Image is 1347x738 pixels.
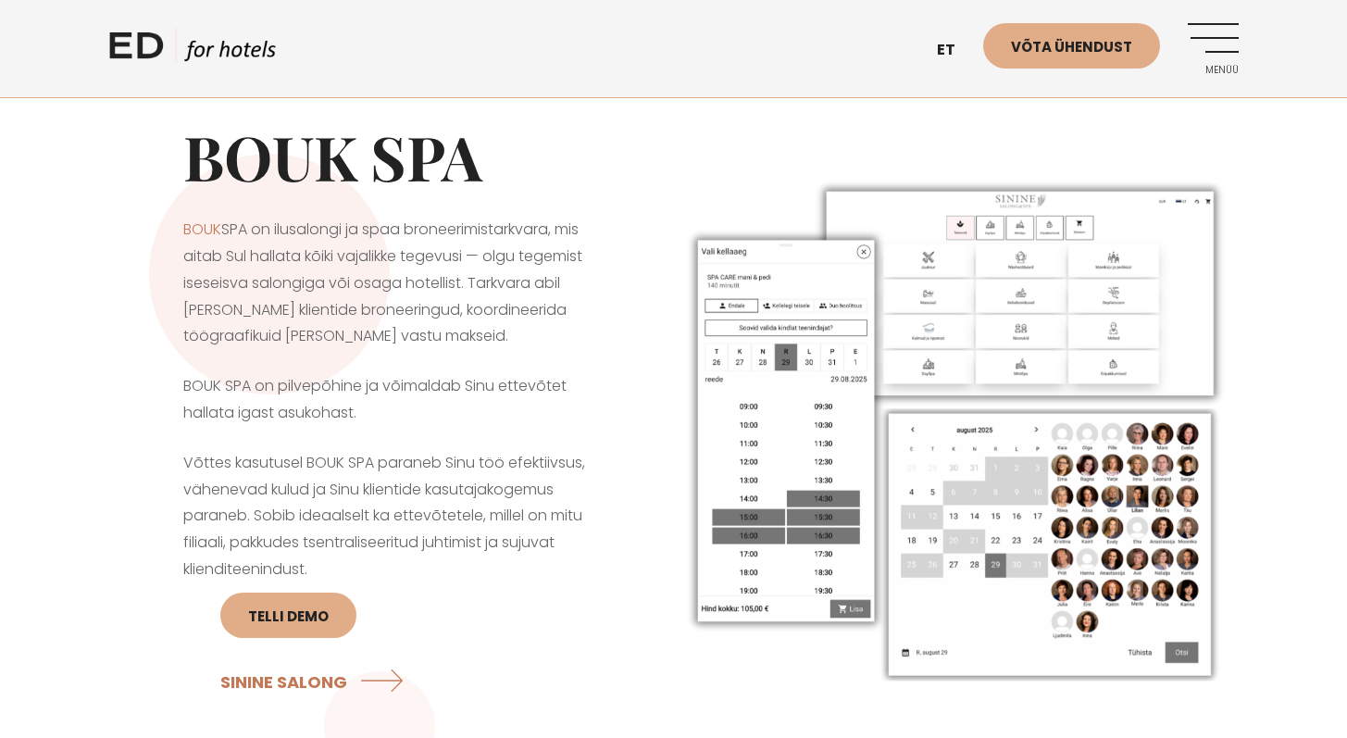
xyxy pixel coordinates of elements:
span: Menüü [1188,65,1239,76]
a: BOUK [183,219,221,240]
a: Menüü [1188,23,1239,74]
h1: BOUK SPA [183,120,600,194]
p: BOUK SPA on pilvepõhine ja võimaldab Sinu ettevõtet hallata igast asukohast. [183,373,600,427]
p: SPA on ilusalongi ja spaa broneerimistarkvara, mis aitab Sul hallata kõiki vajalikke tegevusi — o... [183,217,600,350]
a: SININE SALONG [220,657,412,706]
a: Võta ühendust [983,23,1160,69]
a: Telli DEMO [220,593,356,638]
p: Võttes kasutusel BOUK SPA paraneb Sinu töö efektiivsus, vähenevad kulud ja Sinu klientide kasutaj... [183,450,600,715]
img: ilusalongi ja spaa broneerimistarkvara [674,169,1239,691]
a: et [928,28,983,73]
a: ED HOTELS [109,28,276,74]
